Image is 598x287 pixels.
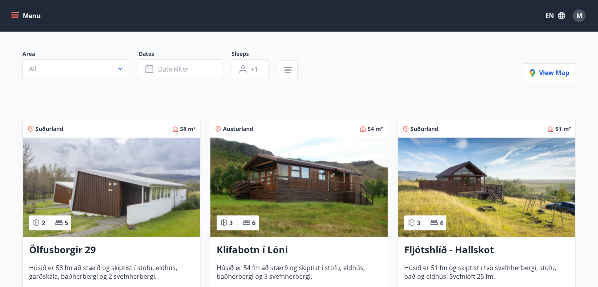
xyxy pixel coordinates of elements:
[139,50,232,59] span: Dates
[410,125,438,133] span: Suðurland
[22,59,129,78] button: All
[523,63,576,82] button: View map
[232,59,269,79] button: +1
[555,125,570,133] span: 51 m²
[42,219,45,227] span: 2
[64,219,68,227] span: 5
[180,125,195,133] span: 58 m²
[210,138,388,237] img: Paella dish
[576,11,582,20] span: M
[251,65,258,74] span: +1
[570,6,589,25] button: M
[229,219,233,227] span: 3
[158,65,189,74] span: Date filter
[417,219,420,227] span: 3
[398,138,575,237] img: Paella dish
[217,243,381,257] h3: Klifabotn í Lóni
[223,125,253,133] span: Austurland
[232,50,278,59] span: Sleeps
[139,59,222,79] button: Date filter
[530,68,569,77] span: View map
[9,9,44,23] button: menu
[542,9,568,23] button: EN
[368,125,383,133] span: 54 m²
[29,64,36,73] span: All
[252,219,256,227] span: 6
[23,138,200,237] img: Paella dish
[22,50,139,59] span: Area
[29,243,194,257] h3: Ölfusborgir 29
[440,219,443,227] span: 4
[404,243,569,257] h3: Fljótshlíð - Hallskot
[35,125,63,133] span: Suðurland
